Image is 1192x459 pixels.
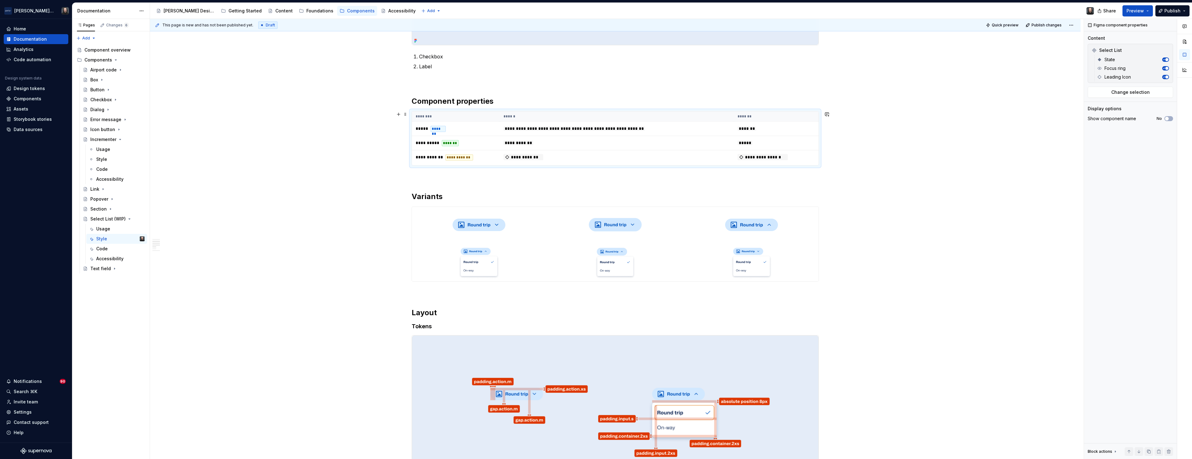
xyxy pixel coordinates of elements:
div: Components [347,8,375,14]
a: Style [86,154,147,164]
a: Error message [80,115,147,125]
img: Teunis Vorsteveld [140,236,145,241]
a: Popover [80,194,147,204]
a: Usage [86,224,147,234]
a: Text field [80,264,147,274]
div: Code [96,166,108,172]
a: Invite team [4,397,68,407]
div: Accessibility [96,256,124,262]
h2: Variants [412,192,819,202]
a: Data sources [4,125,68,134]
svg: Supernova Logo [20,448,52,454]
a: Code automation [4,55,68,65]
div: Style [96,236,107,242]
div: Style [96,156,107,162]
a: Usage [86,144,147,154]
div: Icon button [90,126,115,133]
div: Components [74,55,147,65]
a: Component overview [74,45,147,55]
div: Section [90,206,107,212]
div: Search ⌘K [14,389,37,395]
img: f0306bc8-3074-41fb-b11c-7d2e8671d5eb.png [4,7,12,15]
div: Components [14,96,41,102]
span: This page is new and has not been published yet. [162,23,253,28]
div: Accessibility [96,176,124,182]
div: Help [14,429,24,436]
a: Accessibility [86,174,147,184]
div: Pages [77,23,95,28]
div: Design tokens [14,85,45,92]
div: Assets [14,106,28,112]
button: Search ⌘K [4,387,68,397]
a: Icon button [80,125,147,134]
a: Design tokens [4,84,68,93]
div: Design system data [5,76,42,81]
div: Incrementer [90,136,116,143]
button: Share [1094,5,1120,16]
div: Link [90,186,99,192]
a: Components [337,6,377,16]
div: Usage [96,226,110,232]
button: Quick preview [984,21,1021,30]
div: Error message [90,116,121,123]
button: Add [419,7,443,15]
span: Publish changes [1032,23,1062,28]
a: Incrementer [80,134,147,144]
button: Contact support [4,417,68,427]
button: Notifications90 [4,376,68,386]
span: Leading Icon [1104,74,1131,80]
p: Checkbox [419,53,819,60]
a: Box [80,75,147,85]
div: Text field [90,266,111,272]
span: Add [427,8,435,13]
label: No [1157,116,1162,121]
div: [PERSON_NAME] Design [164,8,215,14]
div: Code automation [14,57,51,63]
a: Components [4,94,68,104]
div: Data sources [14,126,43,133]
div: Page tree [74,45,147,274]
div: Display options [1088,106,1122,112]
div: Documentation [77,8,136,14]
a: Checkbox [80,95,147,105]
p: Label [419,63,819,70]
button: Add [74,34,98,43]
div: Select List [1089,45,1172,55]
div: Dialog [90,107,104,113]
div: Page tree [154,5,418,17]
h2: Layout [412,308,819,318]
span: Publish [1164,8,1181,14]
a: Assets [4,104,68,114]
button: Publish [1155,5,1190,16]
div: Accessibility [388,8,416,14]
a: Accessibility [378,6,418,16]
a: Home [4,24,68,34]
button: Help [4,428,68,438]
img: Teunis Vorsteveld [1086,7,1094,15]
a: Analytics [4,44,68,54]
div: Block actions [1088,447,1118,456]
div: Settings [14,409,32,415]
span: Focus ring [1104,65,1126,71]
a: Documentation [4,34,68,44]
span: Add [82,36,90,41]
div: Usage [96,146,110,152]
div: Storybook stories [14,116,52,122]
button: Publish changes [1024,21,1064,30]
div: Checkbox [90,97,112,103]
div: Components [84,57,112,63]
div: Home [14,26,26,32]
div: Content [275,8,293,14]
h4: Tokens [412,323,819,330]
a: Link [80,184,147,194]
span: Preview [1127,8,1144,14]
button: Change selection [1088,87,1173,98]
a: Getting Started [219,6,264,16]
a: Settings [4,407,68,417]
div: Documentation [14,36,47,42]
span: State [1104,57,1115,63]
div: Code [96,246,108,252]
a: Select List (WIP) [80,214,147,224]
div: Button [90,87,105,93]
div: Select List (WIP) [90,216,126,222]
